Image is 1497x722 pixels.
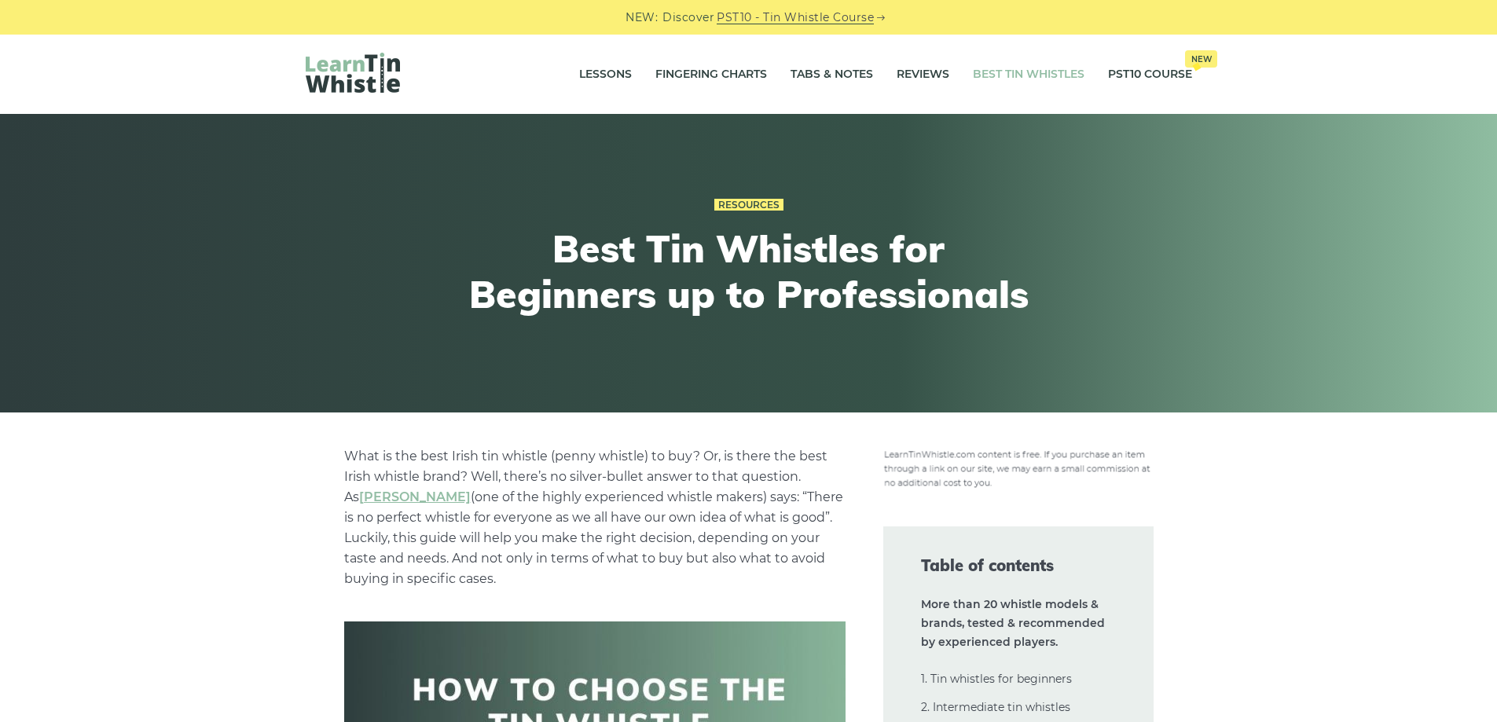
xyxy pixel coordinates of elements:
img: disclosure [883,446,1154,489]
img: LearnTinWhistle.com [306,53,400,93]
p: What is the best Irish tin whistle (penny whistle) to buy? Or, is there the best Irish whistle br... [344,446,846,589]
a: undefined (opens in a new tab) [359,489,471,504]
a: Reviews [897,55,949,94]
a: Tabs & Notes [791,55,873,94]
a: Fingering Charts [655,55,767,94]
a: Lessons [579,55,632,94]
a: 2. Intermediate tin whistles [921,700,1070,714]
a: Resources [714,199,783,211]
strong: More than 20 whistle models & brands, tested & recommended by experienced players. [921,597,1105,649]
span: New [1185,50,1217,68]
a: Best Tin Whistles [973,55,1084,94]
h1: Best Tin Whistles for Beginners up to Professionals [460,226,1038,317]
span: Table of contents [921,555,1116,577]
a: 1. Tin whistles for beginners [921,672,1072,686]
a: PST10 CourseNew [1108,55,1192,94]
